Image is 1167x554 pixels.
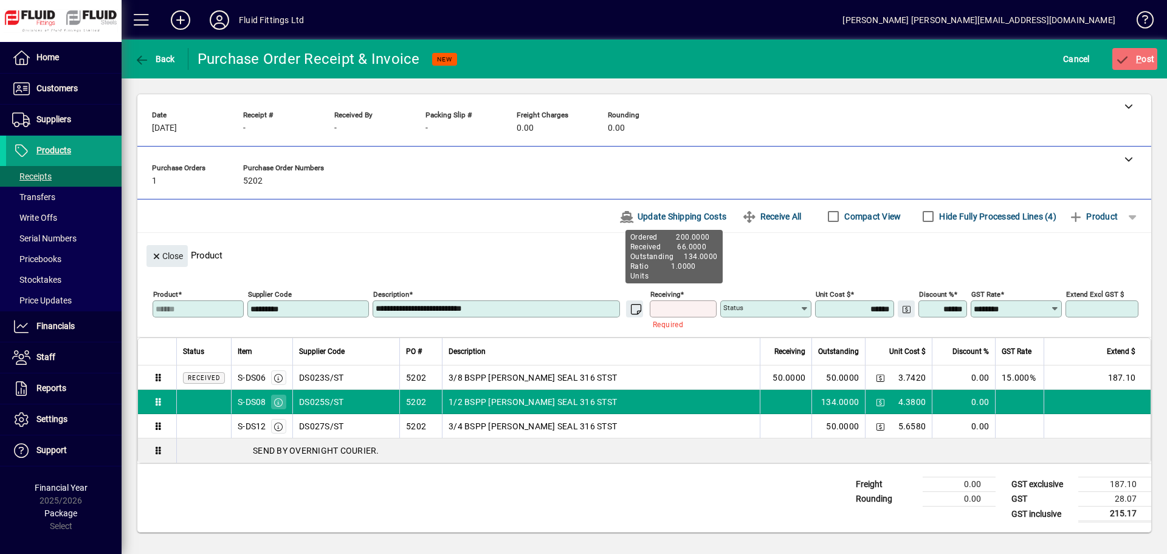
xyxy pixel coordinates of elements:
[6,105,122,135] a: Suppliers
[608,123,625,133] span: 0.00
[198,49,420,69] div: Purchase Order Receipt & Invoice
[437,55,452,63] span: NEW
[425,123,428,133] span: -
[1060,48,1093,70] button: Cancel
[12,254,61,264] span: Pricebooks
[1112,48,1158,70] button: Post
[6,373,122,404] a: Reports
[872,418,889,435] button: Change Price Levels
[399,390,442,414] td: 5202
[238,345,252,358] span: Item
[1002,345,1031,358] span: GST Rate
[151,246,183,266] span: Close
[932,365,995,390] td: 0.00
[1063,49,1090,69] span: Cancel
[12,296,72,305] span: Price Updates
[850,492,923,507] td: Rounding
[6,342,122,373] a: Staff
[1005,492,1078,507] td: GST
[1066,290,1124,299] mat-label: Extend excl GST $
[442,390,760,414] td: 1/2 BSPP [PERSON_NAME] SEAL 316 STST
[36,114,71,124] span: Suppliers
[811,414,865,438] td: 50.0000
[811,365,865,390] td: 50.0000
[292,390,399,414] td: DS025S/ST
[177,445,1151,457] div: SEND BY OVERNIGHT COURIER.
[872,393,889,410] button: Change Price Levels
[44,508,77,518] span: Package
[6,43,122,73] a: Home
[898,396,926,408] span: 4.3800
[243,123,246,133] span: -
[614,206,731,227] button: Update Shipping Costs
[923,492,996,507] td: 0.00
[161,9,200,31] button: Add
[737,206,806,227] button: Receive All
[243,176,263,186] span: 5202
[6,269,122,290] a: Stocktakes
[6,404,122,435] a: Settings
[889,345,926,358] span: Unit Cost $
[399,365,442,390] td: 5202
[12,213,57,223] span: Write Offs
[12,234,77,243] span: Serial Numbers
[1078,477,1151,492] td: 187.10
[122,48,188,70] app-page-header-button: Back
[239,10,304,30] div: Fluid Fittings Ltd
[36,83,78,93] span: Customers
[952,345,989,358] span: Discount %
[932,390,995,414] td: 0.00
[406,345,422,358] span: PO #
[36,52,59,62] span: Home
[1115,54,1155,64] span: ost
[816,290,850,299] mat-label: Unit Cost $
[6,228,122,249] a: Serial Numbers
[653,317,707,330] mat-error: Required
[995,365,1044,390] td: 15.000%
[238,372,266,384] div: S-DS06
[872,369,889,386] button: Change Price Levels
[334,123,337,133] span: -
[898,300,915,317] button: Change Price Levels
[898,372,926,384] span: 3.7420
[898,420,926,432] span: 5.6580
[619,207,726,226] span: Update Shipping Costs
[1005,507,1078,522] td: GST inclusive
[937,210,1056,223] label: Hide Fully Processed Lines (4)
[971,290,1000,299] mat-label: GST rate
[373,290,409,299] mat-label: Description
[818,345,859,358] span: Outstanding
[1005,477,1078,492] td: GST exclusive
[850,477,923,492] td: Freight
[152,176,157,186] span: 1
[188,375,220,381] span: Received
[152,123,177,133] span: [DATE]
[36,383,66,393] span: Reports
[292,414,399,438] td: DS027S/ST
[6,74,122,104] a: Customers
[36,145,71,155] span: Products
[6,166,122,187] a: Receipts
[1078,507,1151,522] td: 215.17
[36,414,67,424] span: Settings
[299,345,345,358] span: Supplier Code
[932,414,995,438] td: 0.00
[811,390,865,414] td: 134.0000
[36,445,67,455] span: Support
[923,477,996,492] td: 0.00
[625,230,723,283] div: Ordered 200.0000 Received 66.0000 Outstanding 134.0000 Ratio 1.0000 Units
[1078,492,1151,507] td: 28.07
[842,10,1115,30] div: [PERSON_NAME] [PERSON_NAME][EMAIL_ADDRESS][DOMAIN_NAME]
[1136,54,1141,64] span: P
[146,245,188,267] button: Close
[773,372,805,384] span: 50.0000
[6,249,122,269] a: Pricebooks
[137,233,1151,270] div: Product
[6,290,122,311] a: Price Updates
[292,365,399,390] td: DS023S/ST
[134,54,175,64] span: Back
[36,321,75,331] span: Financials
[131,48,178,70] button: Back
[200,9,239,31] button: Profile
[6,435,122,466] a: Support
